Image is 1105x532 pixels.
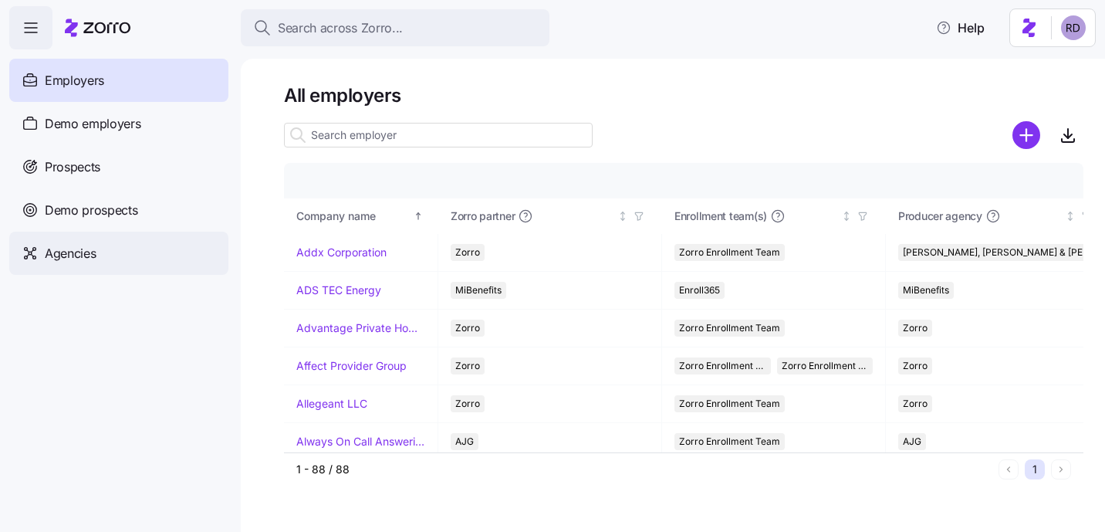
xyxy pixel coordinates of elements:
span: Zorro [903,395,928,412]
h1: All employers [284,83,1083,107]
a: ADS TEC Energy [296,283,381,298]
input: Search employer [284,123,593,147]
a: Demo employers [9,102,228,145]
button: Help [924,12,997,43]
button: Previous page [999,459,1019,479]
span: Demo prospects [45,201,138,220]
span: AJG [903,433,921,450]
span: Employers [45,71,104,90]
div: Company name [296,208,411,225]
th: Zorro partnerNot sorted [438,198,662,234]
span: Zorro [455,244,480,261]
span: Zorro Enrollment Team [679,320,780,337]
th: Enrollment team(s)Not sorted [662,198,886,234]
svg: add icon [1012,121,1040,149]
span: Zorro [903,357,928,374]
span: Zorro Enrollment Team [679,395,780,412]
span: Producer agency [898,208,982,224]
button: 1 [1025,459,1045,479]
button: Next page [1051,459,1071,479]
a: Affect Provider Group [296,358,407,374]
a: Prospects [9,145,228,188]
span: Zorro partner [451,208,515,224]
span: Zorro [455,320,480,337]
div: Not sorted [617,211,628,222]
div: Sorted ascending [413,211,424,222]
span: Demo employers [45,114,141,134]
span: Zorro [903,320,928,337]
a: Allegeant LLC [296,396,367,412]
img: 6d862e07fa9c5eedf81a4422c42283ac [1061,15,1086,40]
span: Search across Zorro... [278,19,403,38]
span: Zorro [455,395,480,412]
div: Not sorted [841,211,852,222]
a: Demo prospects [9,188,228,232]
span: Agencies [45,244,96,263]
span: Help [936,19,985,37]
a: Addx Corporation [296,245,387,260]
span: AJG [455,433,474,450]
div: Not sorted [1065,211,1076,222]
span: Enrollment team(s) [674,208,767,224]
div: 1 - 88 / 88 [296,462,992,477]
span: Zorro [455,357,480,374]
span: MiBenefits [903,282,949,299]
span: Prospects [45,158,100,177]
button: Search across Zorro... [241,9,549,46]
span: Enroll365 [679,282,720,299]
a: Agencies [9,232,228,275]
span: MiBenefits [455,282,502,299]
span: Zorro Enrollment Team [679,433,780,450]
span: Zorro Enrollment Team [679,244,780,261]
a: Employers [9,59,228,102]
th: Company nameSorted ascending [284,198,438,234]
span: Zorro Enrollment Experts [782,357,869,374]
span: Zorro Enrollment Team [679,357,766,374]
a: Always On Call Answering Service [296,434,425,449]
a: Advantage Private Home Care [296,320,425,336]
